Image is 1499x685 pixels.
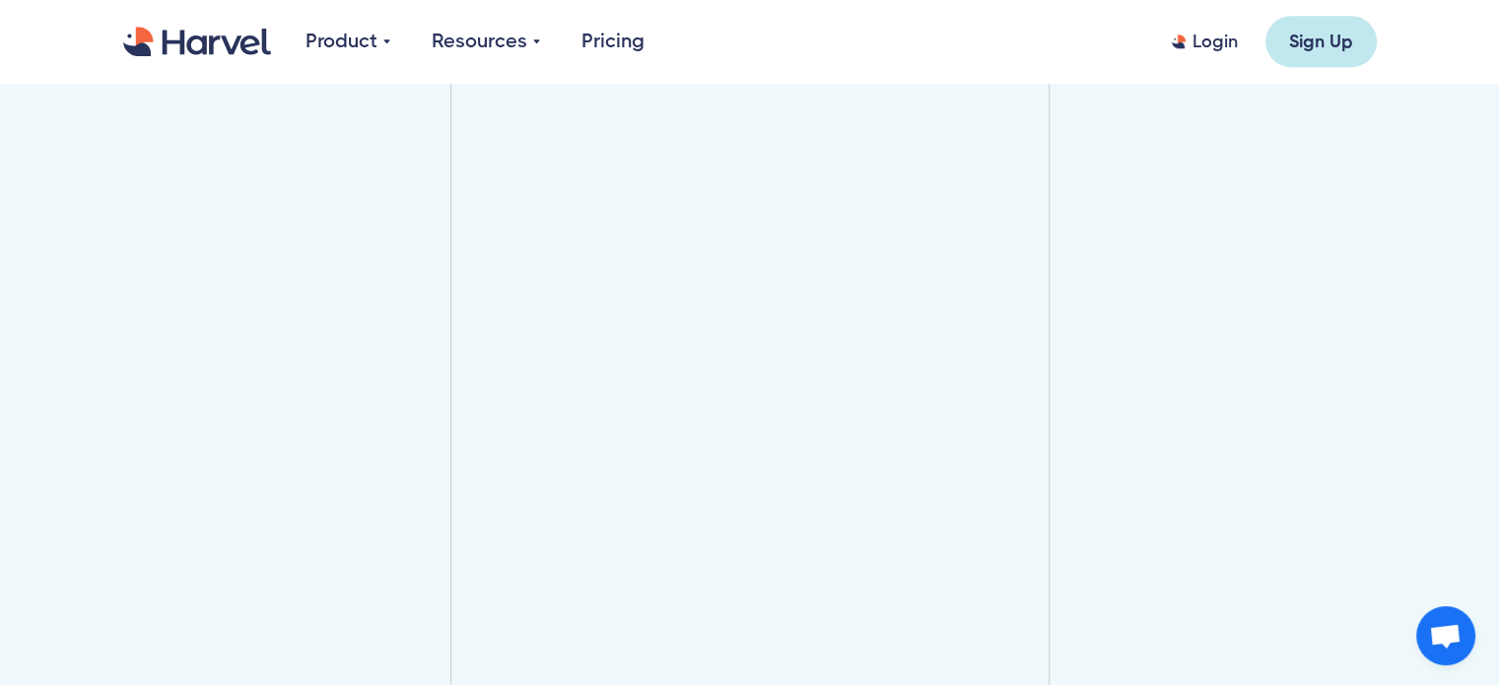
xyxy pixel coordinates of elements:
a: Login [1172,30,1238,53]
div: Resources [432,27,540,56]
a: Sign Up [1265,16,1377,67]
div: Sign Up [1289,30,1353,53]
div: Product [306,27,390,56]
div: Login [1192,30,1238,53]
a: home [123,27,271,57]
div: Resources [432,27,527,56]
a: Open chat [1416,606,1475,665]
a: Pricing [581,27,645,56]
div: Product [306,27,377,56]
